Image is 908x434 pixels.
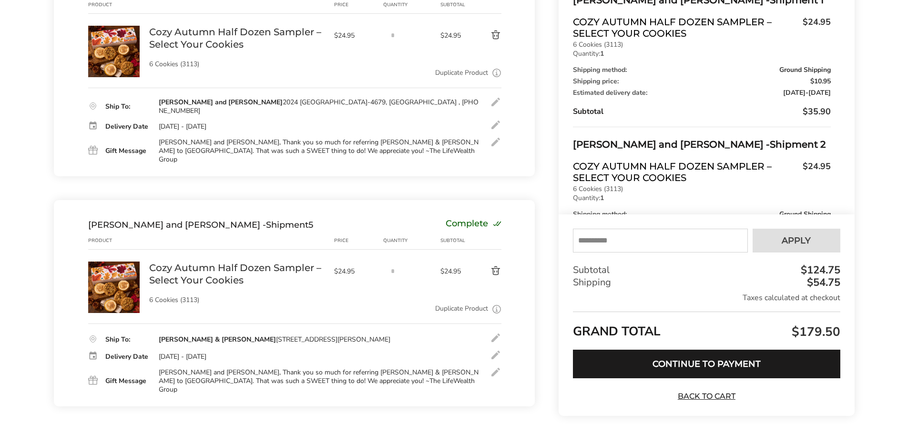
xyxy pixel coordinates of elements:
input: Quantity input [383,262,402,281]
div: Shipment [88,220,313,230]
span: $24.95 [334,267,379,276]
span: $179.50 [789,323,840,340]
strong: 1 [600,49,604,58]
div: Shipping method: [573,67,830,73]
div: [STREET_ADDRESS][PERSON_NAME] [159,335,390,344]
p: 6 Cookies (3113) [149,297,325,303]
span: [PERSON_NAME] and [PERSON_NAME] - [573,139,770,150]
div: [DATE] - [DATE] [159,353,206,361]
a: Cozy Autumn Half Dozen Sampler – Select Your Cookies$24.95 [573,161,830,183]
span: 5 [308,220,313,230]
div: Delivery Date [105,123,149,130]
p: 6 Cookies (3113) [573,41,830,48]
div: [PERSON_NAME] and [PERSON_NAME], Thank you so much for referring [PERSON_NAME] & [PERSON_NAME] to... [159,138,480,164]
div: [PERSON_NAME] and [PERSON_NAME], Thank you so much for referring [PERSON_NAME] & [PERSON_NAME] to... [159,368,480,394]
p: 6 Cookies (3113) [573,186,830,192]
a: Cozy Autumn Half Dozen Sampler – Select Your Cookies [149,262,325,286]
div: Ship To: [105,336,149,343]
span: $24.95 [798,161,831,181]
div: Subtotal [573,264,840,277]
div: Price [334,1,384,9]
img: Cozy Autumn Half Dozen Sampler – Select Your Cookies [88,262,140,313]
span: Cozy Autumn Half Dozen Sampler – Select Your Cookies [573,161,797,183]
div: $124.75 [798,265,840,276]
div: Shipping [573,277,840,289]
div: Gift Message [105,148,149,154]
div: Price [334,237,384,244]
a: Cozy Autumn Half Dozen Sampler – Select Your Cookies [88,261,140,270]
a: Cozy Autumn Half Dozen Sampler – Select Your Cookies [149,26,325,50]
span: $35.90 [803,106,831,117]
div: Subtotal [440,1,468,9]
p: Quantity: [573,195,830,202]
span: $24.95 [798,16,831,37]
div: Gift Message [105,378,149,384]
div: Complete [446,220,501,230]
strong: [PERSON_NAME] and [PERSON_NAME] [159,98,283,107]
div: $54.75 [805,278,840,288]
div: [DATE] - [DATE] [159,122,206,131]
strong: 1 [600,193,604,202]
a: Cozy Autumn Half Dozen Sampler – Select Your Cookies$24.95 [573,16,830,39]
a: Back to Cart [673,391,740,402]
strong: [PERSON_NAME] & [PERSON_NAME] [159,335,276,344]
div: Ship To: [105,103,149,110]
div: Shipment 2 [573,137,830,152]
button: Delete product [468,30,501,41]
img: Cozy Autumn Half Dozen Sampler – Select Your Cookies [88,26,140,77]
div: Delivery Date [105,353,149,360]
button: Apply [753,229,840,253]
span: [DATE] [783,88,806,97]
div: Subtotal [440,237,468,244]
div: Shipping price: [573,78,830,85]
span: [DATE] [808,88,831,97]
span: $10.95 [810,78,831,85]
a: Cozy Autumn Half Dozen Sampler – Select Your Cookies [88,25,140,34]
div: Shipping method: [573,211,830,218]
button: Continue to Payment [573,350,840,378]
span: Ground Shipping [779,211,831,218]
span: Ground Shipping [779,67,831,73]
div: Subtotal [573,106,830,117]
div: Product [88,1,149,9]
p: 6 Cookies (3113) [149,61,325,68]
div: Quantity [383,1,440,9]
div: Taxes calculated at checkout [573,293,840,303]
span: [PERSON_NAME] and [PERSON_NAME] - [88,220,266,230]
a: Duplicate Product [435,303,488,314]
span: $24.95 [440,31,468,40]
button: Delete product [468,265,501,277]
span: $24.95 [334,31,379,40]
div: Product [88,237,149,244]
div: GRAND TOTAL [573,312,840,343]
span: - [783,90,831,96]
input: Quantity input [383,26,402,45]
div: 2024 [GEOGRAPHIC_DATA]-4679, [GEOGRAPHIC_DATA] , [PHONE_NUMBER] [159,98,480,115]
span: Cozy Autumn Half Dozen Sampler – Select Your Cookies [573,16,797,39]
p: Quantity: [573,50,830,57]
div: Quantity [383,237,440,244]
div: Estimated delivery date: [573,90,830,96]
span: $24.95 [440,267,468,276]
a: Duplicate Product [435,68,488,78]
span: Apply [782,237,811,245]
